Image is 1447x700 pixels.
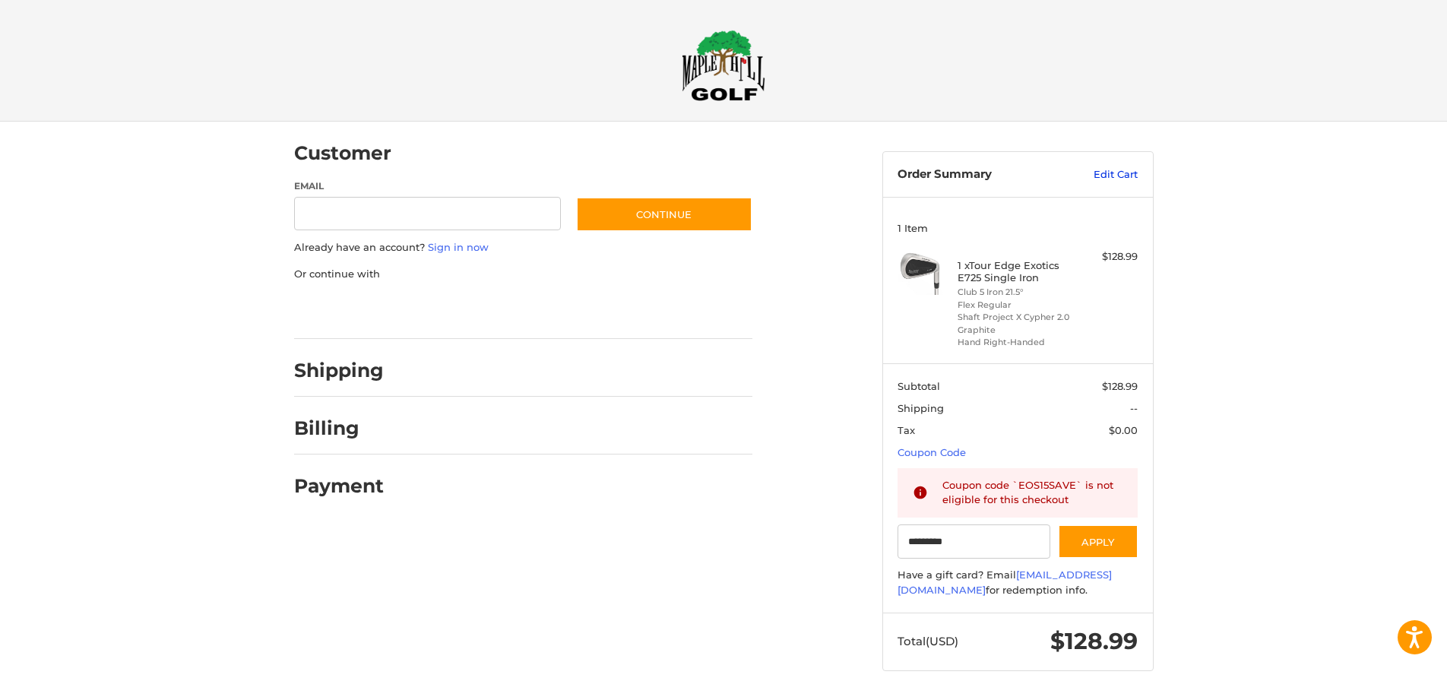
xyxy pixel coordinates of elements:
[1130,402,1138,414] span: --
[294,179,562,193] label: Email
[546,296,660,324] iframe: PayPal-venmo
[958,299,1074,312] li: Flex Regular
[958,336,1074,349] li: Hand Right-Handed
[958,259,1074,284] h4: 1 x Tour Edge Exotics E725 Single Iron
[682,30,765,101] img: Maple Hill Golf
[1109,424,1138,436] span: $0.00
[898,446,966,458] a: Coupon Code
[898,402,944,414] span: Shipping
[898,568,1138,597] div: Have a gift card? Email for redemption info.
[1058,524,1138,559] button: Apply
[898,380,940,392] span: Subtotal
[294,417,383,440] h2: Billing
[428,241,489,253] a: Sign in now
[294,267,752,282] p: Or continue with
[1061,167,1138,182] a: Edit Cart
[289,296,403,324] iframe: PayPal-paypal
[1050,627,1138,655] span: $128.99
[898,569,1112,596] a: [EMAIL_ADDRESS][DOMAIN_NAME]
[898,634,958,648] span: Total (USD)
[898,167,1061,182] h3: Order Summary
[898,424,915,436] span: Tax
[898,524,1050,559] input: Gift Certificate or Coupon Code
[418,296,532,324] iframe: PayPal-paylater
[898,222,1138,234] h3: 1 Item
[294,474,384,498] h2: Payment
[958,311,1074,336] li: Shaft Project X Cypher 2.0 Graphite
[958,286,1074,299] li: Club 5 Iron 21.5°
[942,478,1123,508] div: Coupon code `EOS15SAVE` is not eligible for this checkout
[294,240,752,255] p: Already have an account?
[1102,380,1138,392] span: $128.99
[294,141,391,165] h2: Customer
[1078,249,1138,264] div: $128.99
[576,197,752,232] button: Continue
[294,359,384,382] h2: Shipping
